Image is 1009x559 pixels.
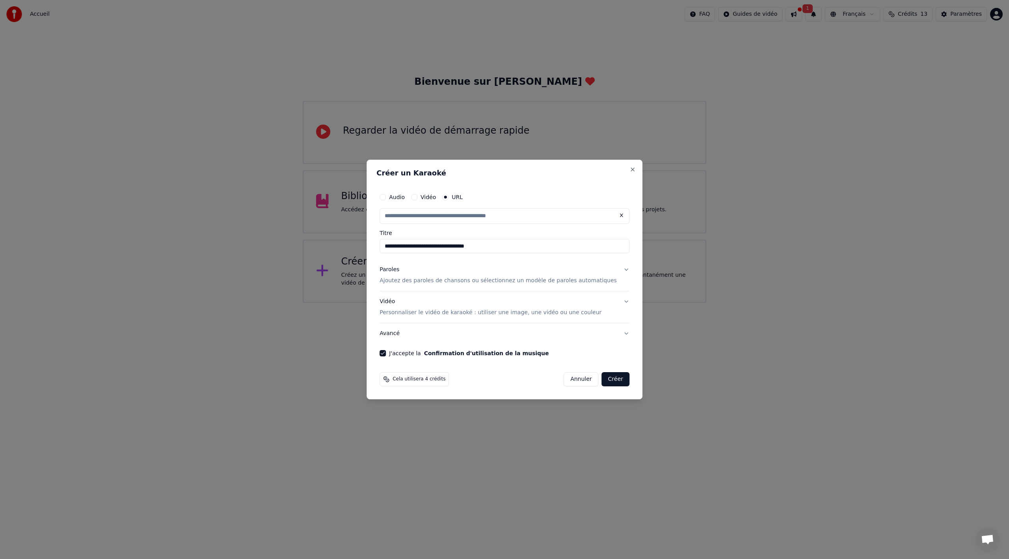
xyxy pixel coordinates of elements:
[424,350,549,356] button: J'accepte la
[376,170,633,177] h2: Créer un Karaoké
[380,230,629,236] label: Titre
[380,259,629,291] button: ParolesAjoutez des paroles de chansons ou sélectionnez un modèle de paroles automatiques
[389,350,549,356] label: J'accepte la
[421,194,436,200] label: Vidéo
[380,298,601,317] div: Vidéo
[602,372,629,386] button: Créer
[380,323,629,344] button: Avancé
[452,194,463,200] label: URL
[564,372,598,386] button: Annuler
[380,277,617,285] p: Ajoutez des paroles de chansons ou sélectionnez un modèle de paroles automatiques
[393,376,445,382] span: Cela utilisera 4 crédits
[380,291,629,323] button: VidéoPersonnaliser le vidéo de karaoké : utiliser une image, une vidéo ou une couleur
[389,194,405,200] label: Audio
[380,266,399,274] div: Paroles
[380,309,601,317] p: Personnaliser le vidéo de karaoké : utiliser une image, une vidéo ou une couleur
